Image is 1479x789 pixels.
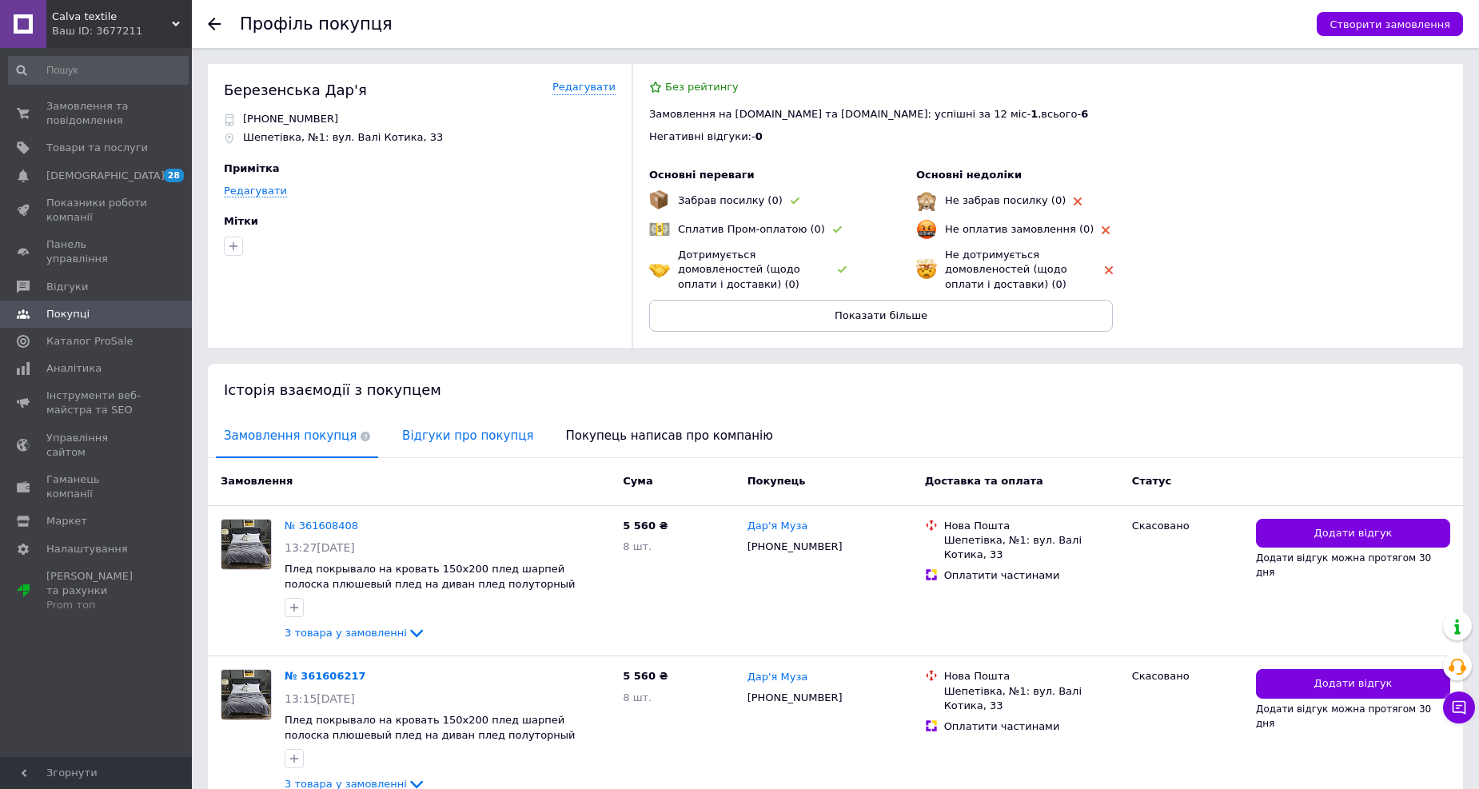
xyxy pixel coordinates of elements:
span: [DEMOGRAPHIC_DATA] [46,169,165,183]
div: Скасовано [1132,669,1243,683]
span: 5 560 ₴ [623,670,668,682]
span: Замовлення та повідомлення [46,99,148,128]
a: Фото товару [221,519,272,570]
span: Панель управління [46,237,148,266]
a: Плед покрывало на кровать 150х200 плед шарпей полоска плюшевый плед на диван плед полуторный разм... [285,714,576,755]
span: Створити замовлення [1330,18,1450,30]
img: emoji [649,190,668,209]
a: Фото товару [221,669,272,720]
span: 3 товара у замовленні [285,627,407,639]
span: Додати відгук [1314,676,1393,691]
span: 8 шт. [623,540,652,552]
span: Без рейтингу [665,81,739,93]
span: 1 [1031,108,1038,120]
span: Гаманець компанії [46,472,148,501]
button: Додати відгук [1256,669,1450,699]
span: Основні переваги [649,169,755,181]
span: Управління сайтом [46,431,148,460]
span: Calva textile [52,10,172,24]
div: Нова Пошта [944,519,1119,533]
span: Замовлення на [DOMAIN_NAME] та [DOMAIN_NAME]: успішні за 12 міс - , всього - [649,108,1088,120]
a: Редагувати [552,80,616,95]
span: Покупець [747,475,806,487]
button: Показати більше [649,300,1113,332]
img: rating-tag-type [1102,226,1110,234]
span: Основні недоліки [916,169,1022,181]
span: Сплатив Пром-оплатою (0) [678,223,825,235]
span: Додати відгук можна протягом 30 дня [1256,552,1431,578]
div: Березенська Дар'я [224,80,367,100]
img: emoji [649,219,670,240]
p: Шепетівка, №1: вул. Валі Котика, 33 [243,130,443,145]
span: Показати більше [835,309,927,321]
span: Відгуки [46,280,88,294]
p: [PHONE_NUMBER] [243,112,338,126]
span: Примітка [224,162,280,174]
a: Дар'я Муза [747,519,808,534]
span: Доставка та оплата [925,475,1043,487]
a: Редагувати [224,185,287,197]
span: Замовлення [221,475,293,487]
span: Покупці [46,307,90,321]
span: [PERSON_NAME] та рахунки [46,569,148,613]
img: rating-tag-type [1074,197,1082,205]
a: № 361608408 [285,520,358,532]
div: Шепетівка, №1: вул. Валі Котика, 33 [944,684,1119,713]
span: Не оплатив замовлення (0) [945,223,1094,235]
div: Шепетівка, №1: вул. Валі Котика, 33 [944,533,1119,562]
span: Покупець написав про компанію [558,416,781,456]
a: 3 товара у замовленні [285,627,426,639]
button: Додати відгук [1256,519,1450,548]
span: Товари та послуги [46,141,148,155]
img: rating-tag-type [838,266,847,273]
div: Оплатити частинами [944,719,1119,734]
img: emoji [916,190,937,211]
span: Cума [623,475,652,487]
span: 8 шт. [623,691,652,703]
span: Показники роботи компанії [46,196,148,225]
span: Забрав посилку (0) [678,194,783,206]
div: Нова Пошта [944,669,1119,683]
span: Замовлення покупця [216,416,378,456]
h1: Профіль покупця [240,14,393,34]
span: Аналітика [46,361,102,376]
span: Маркет [46,514,87,528]
span: Негативні відгуки: - [649,130,755,142]
a: Плед покрывало на кровать 150х200 плед шарпей полоска плюшевый плед на диван плед полуторный разм... [285,563,576,604]
span: 13:15[DATE] [285,692,355,705]
span: Не забрав посилку (0) [945,194,1066,206]
span: Додати відгук [1314,526,1393,541]
img: emoji [649,259,670,280]
div: Оплатити частинами [944,568,1119,583]
img: rating-tag-type [791,197,799,205]
img: Фото товару [221,520,271,569]
span: Не дотримується домовленостей (щодо оплати і доставки) (0) [945,249,1067,289]
span: Мітки [224,215,258,227]
div: [PHONE_NUMBER] [744,536,846,557]
button: Створити замовлення [1317,12,1463,36]
span: Налаштування [46,542,128,556]
div: Повернутися назад [208,18,221,30]
img: emoji [916,259,937,280]
img: rating-tag-type [833,226,842,233]
img: emoji [916,219,937,240]
span: Дотримується домовленостей (щодо оплати і доставки) (0) [678,249,800,289]
a: Дар'я Муза [747,670,808,685]
span: Додати відгук можна протягом 30 дня [1256,703,1431,729]
img: Фото товару [221,670,271,719]
span: Статус [1132,475,1172,487]
a: № 361606217 [285,670,366,682]
span: 5 560 ₴ [623,520,668,532]
div: Ваш ID: 3677211 [52,24,192,38]
span: Каталог ProSale [46,334,133,349]
button: Чат з покупцем [1443,691,1475,723]
span: 6 [1081,108,1088,120]
span: Історія взаємодії з покупцем [224,381,441,398]
div: [PHONE_NUMBER] [744,687,846,708]
div: Prom топ [46,598,148,612]
span: 0 [755,130,763,142]
span: Відгуки про покупця [394,416,541,456]
span: 13:27[DATE] [285,541,355,554]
